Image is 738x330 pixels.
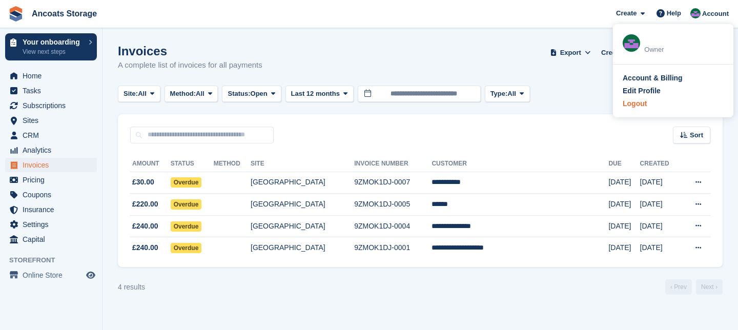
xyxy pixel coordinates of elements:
[623,98,647,109] div: Logout
[5,113,97,128] a: menu
[118,86,160,102] button: Site: All
[5,98,97,113] a: menu
[608,237,640,259] td: [DATE]
[118,59,262,71] p: A complete list of invoices for all payments
[171,199,202,210] span: Overdue
[171,243,202,253] span: Overdue
[23,202,84,217] span: Insurance
[616,8,637,18] span: Create
[132,242,158,253] span: £240.00
[291,89,340,99] span: Last 12 months
[23,113,84,128] span: Sites
[23,188,84,202] span: Coupons
[623,73,724,84] a: Account & Billing
[623,98,724,109] a: Logout
[5,84,97,98] a: menu
[23,84,84,98] span: Tasks
[5,69,97,83] a: menu
[23,38,84,46] p: Your onboarding
[623,86,661,96] div: Edit Profile
[222,86,281,102] button: Status: Open
[165,86,218,102] button: Method: All
[8,6,24,22] img: stora-icon-8386f47178a22dfd0bd8f6a31ec36ba5ce8667c1dd55bd0f319d3a0aa187defe.svg
[85,269,97,281] a: Preview store
[23,47,84,56] p: View next steps
[9,255,102,265] span: Storefront
[665,279,692,295] a: Previous
[560,48,581,58] span: Export
[23,158,84,172] span: Invoices
[285,86,354,102] button: Last 12 months
[354,215,432,237] td: 9ZMOK1DJ-0004
[640,172,681,194] td: [DATE]
[5,158,97,172] a: menu
[251,89,268,99] span: Open
[23,268,84,282] span: Online Store
[132,221,158,232] span: £240.00
[23,128,84,142] span: CRM
[640,194,681,216] td: [DATE]
[5,33,97,60] a: Your onboarding View next steps
[5,217,97,232] a: menu
[5,188,97,202] a: menu
[640,215,681,237] td: [DATE]
[132,199,158,210] span: £220.00
[170,89,196,99] span: Method:
[23,173,84,187] span: Pricing
[251,215,354,237] td: [GEOGRAPHIC_DATA]
[608,194,640,216] td: [DATE]
[138,89,147,99] span: All
[251,172,354,194] td: [GEOGRAPHIC_DATA]
[251,156,354,172] th: Site
[623,86,724,96] a: Edit Profile
[171,221,202,232] span: Overdue
[118,282,145,293] div: 4 results
[5,143,97,157] a: menu
[640,156,681,172] th: Created
[132,177,154,188] span: £30.00
[507,89,516,99] span: All
[5,232,97,246] a: menu
[5,202,97,217] a: menu
[690,130,703,140] span: Sort
[23,232,84,246] span: Capital
[171,156,214,172] th: Status
[667,8,681,18] span: Help
[597,44,645,61] a: Credit Notes
[118,44,262,58] h1: Invoices
[354,237,432,259] td: 9ZMOK1DJ-0001
[608,172,640,194] td: [DATE]
[623,73,683,84] div: Account & Billing
[548,44,593,61] button: Export
[23,217,84,232] span: Settings
[28,5,101,22] a: Ancoats Storage
[5,128,97,142] a: menu
[663,279,725,295] nav: Page
[696,279,723,295] a: Next
[196,89,204,99] span: All
[23,143,84,157] span: Analytics
[644,45,724,55] div: Owner
[354,156,432,172] th: Invoice Number
[490,89,508,99] span: Type:
[23,69,84,83] span: Home
[702,9,729,19] span: Account
[608,156,640,172] th: Due
[228,89,250,99] span: Status:
[171,177,202,188] span: Overdue
[354,172,432,194] td: 9ZMOK1DJ-0007
[23,98,84,113] span: Subscriptions
[485,86,530,102] button: Type: All
[608,215,640,237] td: [DATE]
[251,237,354,259] td: [GEOGRAPHIC_DATA]
[640,237,681,259] td: [DATE]
[251,194,354,216] td: [GEOGRAPHIC_DATA]
[354,194,432,216] td: 9ZMOK1DJ-0005
[124,89,138,99] span: Site:
[432,156,608,172] th: Customer
[130,156,171,172] th: Amount
[5,268,97,282] a: menu
[214,156,251,172] th: Method
[5,173,97,187] a: menu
